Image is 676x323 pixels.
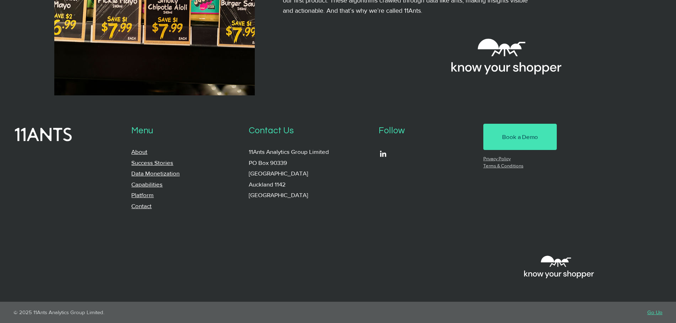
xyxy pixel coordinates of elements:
p: Menu [131,124,238,138]
a: Platform [131,191,154,198]
a: Capabilities [131,181,163,188]
a: About [131,148,147,155]
a: Data Monetization [131,170,180,177]
a: Go Up [647,309,663,315]
span: Book a Demo [502,133,538,141]
a: Success Stories [131,159,173,166]
img: LinkedIn [379,149,388,158]
p: © 2025 11Ants Analytics Group Limited. [13,309,324,315]
a: Terms & Conditions [483,163,523,168]
p: Contact Us [249,124,368,138]
a: Privacy Policy [483,156,511,161]
a: Book a Demo [483,124,557,150]
ul: Social Bar [379,149,388,158]
p: Follow [379,124,473,138]
p: 11Ants Analytics Group Limited PO Box 90339 [GEOGRAPHIC_DATA] Auckland 1142 [GEOGRAPHIC_DATA] [249,146,368,201]
iframe: Embedded Content [375,200,595,302]
a: Contact [131,202,152,209]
